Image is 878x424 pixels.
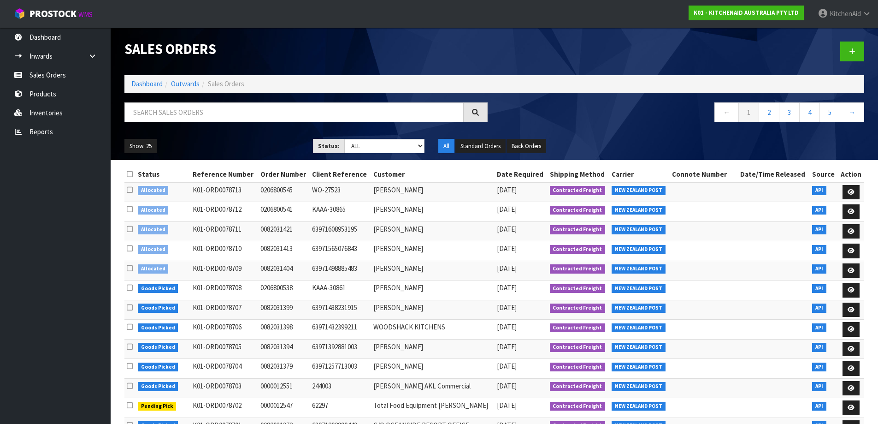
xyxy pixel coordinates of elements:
td: K01-ORD0078711 [190,221,258,241]
span: API [812,343,826,352]
strong: K01 - KITCHENAID AUSTRALIA PTY LTD [694,9,799,17]
td: [PERSON_NAME] [371,281,495,300]
span: KitchenAid [830,9,861,18]
span: API [812,186,826,195]
td: Total Food Equipment [PERSON_NAME] [371,398,495,418]
th: Action [838,167,864,182]
span: Allocated [138,206,169,215]
a: 4 [799,102,820,122]
span: NEW ZEALAND POST [612,284,666,293]
a: Outwards [171,79,200,88]
span: [DATE] [497,322,517,331]
span: Contracted Freight [550,284,606,293]
span: Pending Pick [138,402,177,411]
td: 0082031404 [258,261,310,281]
th: Client Reference [310,167,371,182]
span: NEW ZEALAND POST [612,264,666,274]
td: 0082031379 [258,359,310,379]
button: All [438,139,454,154]
td: [PERSON_NAME] [371,182,495,202]
td: 63971438231915 [310,300,371,320]
td: K01-ORD0078702 [190,398,258,418]
td: 0082031394 [258,339,310,359]
span: Allocated [138,186,169,195]
a: 2 [759,102,779,122]
span: Sales Orders [208,79,244,88]
td: 63971392881003 [310,339,371,359]
td: 0206800538 [258,281,310,300]
span: Contracted Freight [550,264,606,274]
span: API [812,225,826,234]
td: 0000012547 [258,398,310,418]
td: K01-ORD0078705 [190,339,258,359]
span: [DATE] [497,185,517,194]
strong: Status: [318,142,340,150]
td: K01-ORD0078710 [190,241,258,261]
th: Order Number [258,167,310,182]
td: [PERSON_NAME] [371,339,495,359]
span: Contracted Freight [550,206,606,215]
td: [PERSON_NAME] [371,202,495,222]
span: NEW ZEALAND POST [612,382,666,391]
td: 0206800541 [258,202,310,222]
span: NEW ZEALAND POST [612,343,666,352]
span: Allocated [138,225,169,234]
span: API [812,245,826,254]
span: API [812,323,826,333]
td: K01-ORD0078704 [190,359,258,379]
td: K01-ORD0078706 [190,320,258,340]
a: 5 [819,102,840,122]
th: Date Required [495,167,548,182]
a: Dashboard [131,79,163,88]
span: Contracted Freight [550,225,606,234]
span: Contracted Freight [550,186,606,195]
td: [PERSON_NAME] AKL Commercial [371,378,495,398]
th: Carrier [609,167,670,182]
td: 63971498885483 [310,261,371,281]
td: WO-27523 [310,182,371,202]
td: K01-ORD0078703 [190,378,258,398]
td: [PERSON_NAME] [371,221,495,241]
th: Customer [371,167,495,182]
span: NEW ZEALAND POST [612,304,666,313]
span: NEW ZEALAND POST [612,186,666,195]
span: API [812,304,826,313]
span: API [812,402,826,411]
span: Goods Picked [138,382,178,391]
th: Shipping Method [548,167,610,182]
span: Goods Picked [138,323,178,333]
span: NEW ZEALAND POST [612,206,666,215]
span: Goods Picked [138,343,178,352]
a: ← [714,102,739,122]
td: 0082031398 [258,320,310,340]
td: KAAA-30861 [310,281,371,300]
span: Contracted Freight [550,343,606,352]
td: 0206800545 [258,182,310,202]
td: 0082031399 [258,300,310,320]
img: cube-alt.png [14,8,25,19]
span: Contracted Freight [550,363,606,372]
td: K01-ORD0078713 [190,182,258,202]
span: Allocated [138,245,169,254]
span: [DATE] [497,362,517,370]
a: → [840,102,864,122]
span: Allocated [138,264,169,274]
td: 0082031421 [258,221,310,241]
span: Goods Picked [138,284,178,293]
span: [DATE] [497,303,517,312]
small: WMS [78,10,93,19]
span: NEW ZEALAND POST [612,363,666,372]
span: Goods Picked [138,304,178,313]
span: API [812,382,826,391]
th: Connote Number [670,167,738,182]
span: NEW ZEALAND POST [612,323,666,333]
td: 0082031413 [258,241,310,261]
td: 244003 [310,378,371,398]
td: [PERSON_NAME] [371,300,495,320]
button: Back Orders [507,139,546,154]
span: Contracted Freight [550,402,606,411]
span: Contracted Freight [550,323,606,333]
td: K01-ORD0078712 [190,202,258,222]
td: K01-ORD0078708 [190,281,258,300]
td: 0000012551 [258,378,310,398]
